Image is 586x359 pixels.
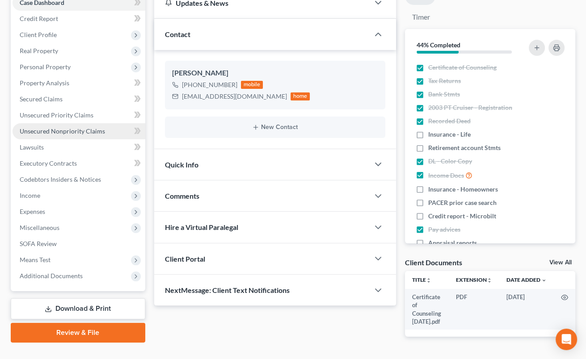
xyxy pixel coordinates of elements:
a: SOFA Review [13,236,145,252]
div: mobile [241,81,263,89]
span: Codebtors Insiders & Notices [20,175,101,183]
td: PDF [449,289,499,330]
a: Review & File [11,323,145,342]
span: Income [20,192,40,199]
i: expand_more [541,278,547,283]
span: Tax Returns [428,76,461,85]
a: Date Added expand_more [506,276,547,283]
span: Quick Info [165,160,198,169]
span: Property Analysis [20,79,69,87]
a: Download & Print [11,298,145,319]
span: Lawsuits [20,143,44,151]
span: SOFA Review [20,240,57,247]
a: Unsecured Nonpriority Claims [13,123,145,139]
div: Client Documents [405,258,462,267]
span: Secured Claims [20,95,63,103]
span: Insurance - Life [428,130,471,139]
a: Titleunfold_more [412,276,431,283]
span: Contact [165,30,190,38]
span: Means Test [20,256,51,263]
span: Additional Documents [20,272,83,280]
button: New Contact [172,124,378,131]
a: View All [549,259,572,266]
a: Secured Claims [13,91,145,107]
span: Bank Stmts [428,90,460,99]
div: [EMAIL_ADDRESS][DOMAIN_NAME] [182,92,287,101]
span: DL - Color Copy [428,157,472,166]
span: Comments [165,192,199,200]
a: Property Analysis [13,75,145,91]
a: Lawsuits [13,139,145,155]
span: PACER prior case search [428,198,497,207]
span: Unsecured Nonpriority Claims [20,127,105,135]
span: Insurance - Homeowners [428,185,498,194]
span: Client Profile [20,31,57,38]
span: Recorded Deed [428,117,471,125]
span: Personal Property [20,63,71,71]
span: Hire a Virtual Paralegal [165,223,238,231]
span: Real Property [20,47,58,54]
i: unfold_more [487,278,492,283]
span: Retirement account Stmts [428,143,501,152]
span: Unsecured Priority Claims [20,111,93,119]
td: Certificate of Counseling [DATE].pdf [405,289,449,330]
div: Open Intercom Messenger [556,329,577,350]
div: [PHONE_NUMBER] [182,80,237,89]
a: Timer [405,8,437,26]
a: Executory Contracts [13,155,145,171]
i: unfold_more [426,278,431,283]
span: Executory Contracts [20,159,77,167]
span: Credit Report [20,15,58,22]
a: Extensionunfold_more [456,276,492,283]
div: home [291,92,310,100]
a: Credit Report [13,11,145,27]
span: Income Docs [428,171,464,180]
span: Certificate of Counseling [428,63,497,72]
span: 2003 PT Cruiser - Registration [428,103,512,112]
span: Miscellaneous [20,224,59,231]
strong: 44% Completed [417,41,460,49]
span: Client Portal [165,255,205,263]
span: Pay advices [428,225,460,234]
span: Credit report - Microbilt [428,212,496,221]
td: [DATE] [499,289,554,330]
a: Unsecured Priority Claims [13,107,145,123]
div: [PERSON_NAME] [172,68,378,79]
span: NextMessage: Client Text Notifications [165,286,290,294]
span: Appraisal reports [428,238,477,247]
span: Expenses [20,208,45,215]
